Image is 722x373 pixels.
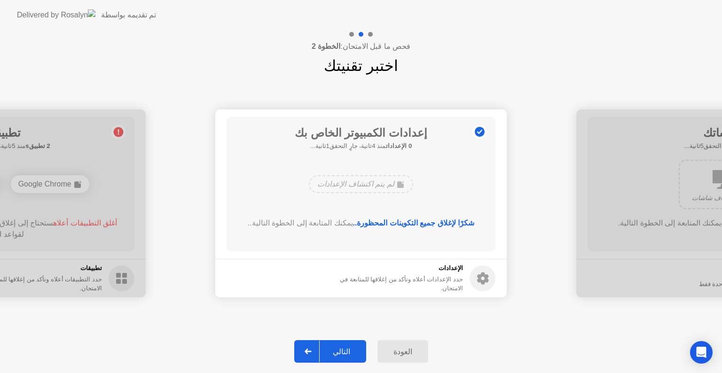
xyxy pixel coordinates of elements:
[353,219,475,227] b: شكرًا لإغلاق جميع التكوينات المحظورة..
[309,175,413,193] div: لم يتم اكتشاف الإعدادات
[380,347,425,356] div: العودة
[295,141,427,151] h5: منذ 4ثانية، جارٍ التحقق1ثانية...
[295,124,427,141] h1: إعدادات الكمبيوتر الخاص بك
[101,9,156,21] div: تم تقديمه بواسطة
[321,275,463,293] div: حدد الإعدادات أعلاه وتأكد من إغلاقها للمتابعة في الامتحان.
[377,340,428,363] button: العودة
[294,340,366,363] button: التالي
[312,41,410,52] h4: فحص ما قبل الامتحان:
[321,264,463,273] h5: الإعدادات
[690,341,713,364] div: Open Intercom Messenger
[324,54,398,77] h1: اختبر تقنيتك
[312,42,340,50] b: الخطوة 2
[240,218,482,229] div: يمكنك المتابعة إلى الخطوة التالية..
[386,142,412,149] b: 0 الإعدادات
[320,347,363,356] div: التالي
[17,9,95,20] img: Delivered by Rosalyn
